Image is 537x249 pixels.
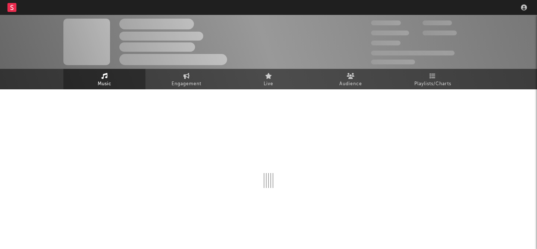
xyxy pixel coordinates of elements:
span: 100,000 [423,20,452,25]
a: Playlists/Charts [392,69,474,89]
span: Playlists/Charts [414,80,451,89]
a: Engagement [145,69,227,89]
span: 50,000,000 [371,31,409,35]
span: Music [98,80,112,89]
a: Audience [310,69,392,89]
a: Live [227,69,310,89]
span: Audience [339,80,362,89]
span: 300,000 [371,20,401,25]
span: Jump Score: 85.0 [371,60,415,64]
a: Music [63,69,145,89]
span: 100,000 [371,41,401,45]
span: Live [264,80,273,89]
span: Engagement [172,80,201,89]
span: 50,000,000 Monthly Listeners [371,51,455,55]
span: 1,000,000 [423,31,457,35]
